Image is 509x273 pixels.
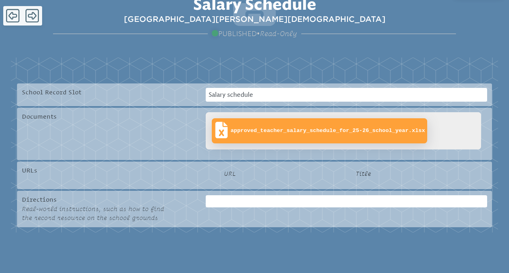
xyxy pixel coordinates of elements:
[53,14,456,25] span: [GEOGRAPHIC_DATA][PERSON_NAME][DEMOGRAPHIC_DATA]
[230,128,425,134] span: approved_teacher_salary_schedule_for_25-26_school_year.xlsx
[22,205,173,223] p: Real-world instructions, such as how to find the record resource on the school grounds
[22,88,173,97] p: School Record Slot
[212,28,298,39] span: •
[356,169,484,179] span: Title
[26,8,39,23] span: Forward
[22,166,173,175] p: URLs
[212,118,427,143] a: approved_teacher_salary_schedule_for_25-26_school_year.xlsx
[22,112,173,122] p: Documents
[6,8,19,23] span: Back
[22,195,173,205] p: Directions
[260,30,297,37] span: Read-Only
[224,169,353,179] span: URL
[212,30,257,38] span: published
